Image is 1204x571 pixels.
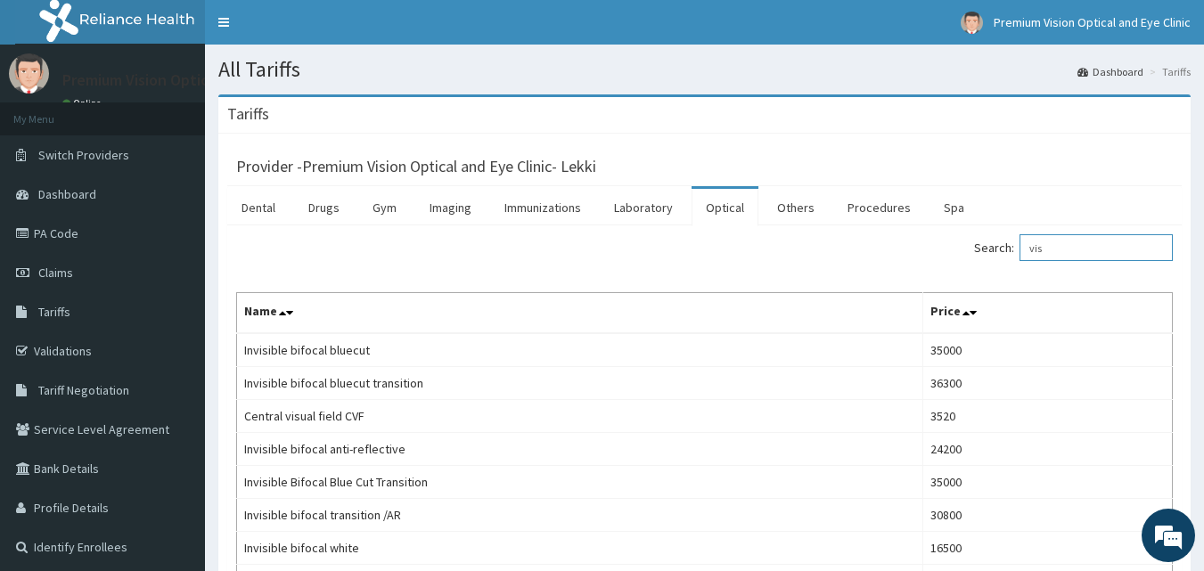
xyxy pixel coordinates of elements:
input: Search: [1020,234,1173,261]
td: 36300 [923,367,1173,400]
a: Others [763,189,829,226]
th: Name [237,293,923,334]
td: 35000 [923,333,1173,367]
td: 24200 [923,433,1173,466]
td: 35000 [923,466,1173,499]
img: d_794563401_company_1708531726252_794563401 [33,89,72,134]
a: Online [62,97,105,110]
td: Invisible bifocal bluecut [237,333,923,367]
a: Procedures [833,189,925,226]
a: Dental [227,189,290,226]
span: Tariffs [38,304,70,320]
a: Gym [358,189,411,226]
a: Laboratory [600,189,687,226]
li: Tariffs [1145,64,1191,79]
span: Premium Vision Optical and Eye Clinic [994,14,1191,30]
span: We're online! [103,172,246,352]
a: Dashboard [1077,64,1143,79]
td: Invisible bifocal bluecut transition [237,367,923,400]
label: Search: [974,234,1173,261]
p: Premium Vision Optical and Eye Clinic [62,72,320,88]
td: Invisible bifocal white [237,532,923,565]
td: Invisible bifocal transition /AR [237,499,923,532]
div: Chat with us now [93,100,299,123]
span: Dashboard [38,186,96,202]
h3: Tariffs [227,106,269,122]
td: 16500 [923,532,1173,565]
h1: All Tariffs [218,58,1191,81]
span: Tariff Negotiation [38,382,129,398]
div: Minimize live chat window [292,9,335,52]
th: Price [923,293,1173,334]
td: Invisible Bifocal Blue Cut Transition [237,466,923,499]
span: Claims [38,265,73,281]
img: User Image [9,53,49,94]
a: Imaging [415,189,486,226]
textarea: Type your message and hit 'Enter' [9,381,340,444]
td: 3520 [923,400,1173,433]
a: Immunizations [490,189,595,226]
td: Invisible bifocal anti-reflective [237,433,923,466]
a: Drugs [294,189,354,226]
td: Central visual field CVF [237,400,923,433]
span: Switch Providers [38,147,129,163]
td: 30800 [923,499,1173,532]
h3: Provider - Premium Vision Optical and Eye Clinic- Lekki [236,159,596,175]
a: Optical [692,189,758,226]
a: Spa [930,189,979,226]
img: User Image [961,12,983,34]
